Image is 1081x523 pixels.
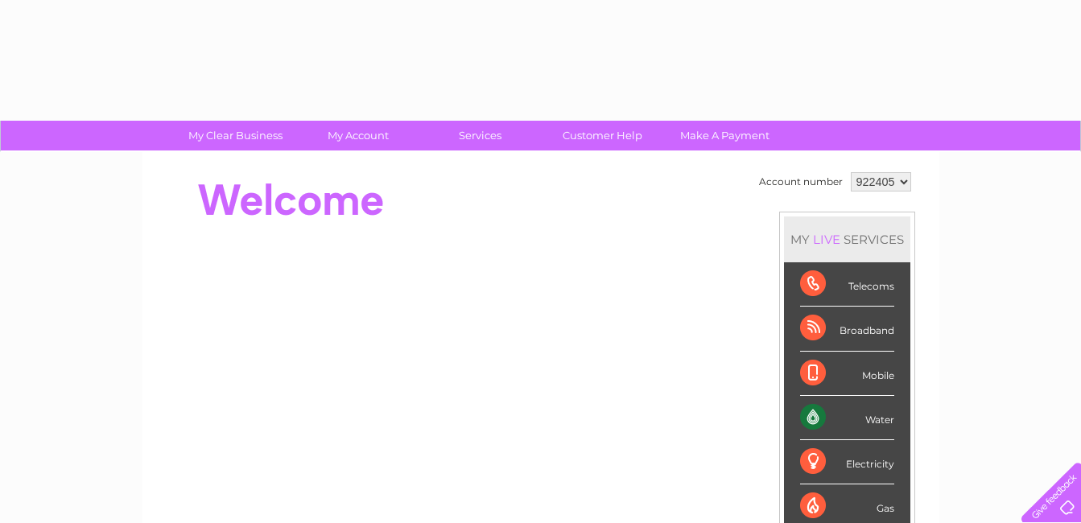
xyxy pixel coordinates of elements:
a: My Clear Business [169,121,302,150]
div: Telecoms [800,262,894,307]
div: Mobile [800,352,894,396]
a: Services [414,121,547,150]
div: MY SERVICES [784,216,910,262]
div: LIVE [810,232,844,247]
td: Account number [755,168,847,196]
a: My Account [291,121,424,150]
div: Electricity [800,440,894,484]
div: Water [800,396,894,440]
div: Broadband [800,307,894,351]
a: Make A Payment [658,121,791,150]
a: Customer Help [536,121,669,150]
